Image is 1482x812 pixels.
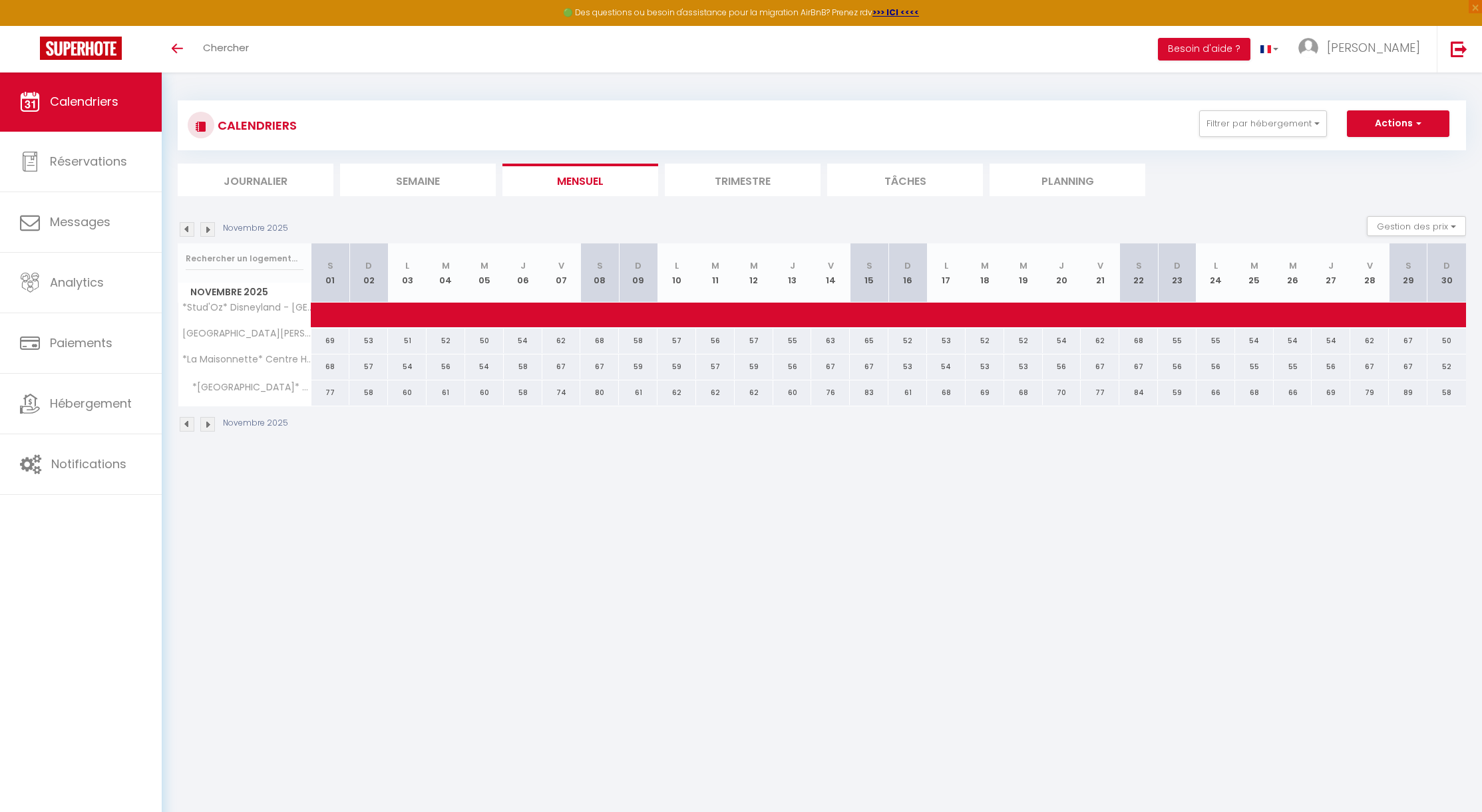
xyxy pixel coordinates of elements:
[542,380,581,405] div: 74
[1312,329,1350,353] div: 54
[866,259,872,272] abbr: S
[1081,243,1119,303] th: 21
[480,259,488,272] abbr: M
[1427,354,1466,379] div: 52
[427,354,465,379] div: 56
[1119,243,1158,303] th: 22
[178,283,311,302] span: Novembre 2025
[850,243,888,303] th: 15
[619,243,657,303] th: 09
[888,243,927,303] th: 16
[597,259,603,272] abbr: S
[1004,329,1043,353] div: 52
[1328,259,1334,272] abbr: J
[1119,354,1158,379] div: 67
[1004,354,1043,379] div: 53
[542,329,581,353] div: 62
[1004,243,1043,303] th: 19
[735,329,773,353] div: 57
[1389,243,1427,303] th: 29
[214,110,297,140] h3: CALENDRIERS
[927,354,966,379] div: 54
[1081,354,1119,379] div: 67
[311,354,350,379] div: 68
[40,37,122,60] img: Super Booking
[442,259,450,272] abbr: M
[465,380,504,405] div: 60
[981,259,989,272] abbr: M
[1235,243,1274,303] th: 25
[1347,110,1449,137] button: Actions
[904,259,911,272] abbr: D
[1350,380,1389,405] div: 79
[944,259,948,272] abbr: L
[1427,329,1466,353] div: 50
[50,213,110,230] span: Messages
[850,329,888,353] div: 65
[1289,259,1297,272] abbr: M
[657,354,696,379] div: 59
[657,329,696,353] div: 57
[1350,329,1389,353] div: 62
[657,380,696,405] div: 62
[223,222,288,235] p: Novembre 2025
[1312,354,1350,379] div: 56
[827,164,983,196] li: Tâches
[50,274,104,291] span: Analytics
[1158,243,1197,303] th: 23
[542,354,581,379] div: 67
[696,243,735,303] th: 11
[811,243,850,303] th: 14
[178,164,333,196] li: Journalier
[1298,38,1318,58] img: ...
[790,259,795,272] abbr: J
[1389,329,1427,353] div: 67
[773,329,812,353] div: 55
[327,259,333,272] abbr: S
[966,354,1004,379] div: 53
[665,164,821,196] li: Trimestre
[180,354,313,364] span: *La Maisonnette* Centre Historique
[811,380,850,405] div: 76
[1274,380,1312,405] div: 66
[619,329,657,353] div: 58
[203,41,249,55] span: Chercher
[1004,380,1043,405] div: 68
[1158,38,1250,61] button: Besoin d'aide ?
[966,380,1004,405] div: 69
[388,329,427,353] div: 51
[619,380,657,405] div: 61
[465,329,504,353] div: 50
[1197,243,1235,303] th: 24
[1043,380,1081,405] div: 70
[711,259,719,272] abbr: M
[1443,259,1450,272] abbr: D
[504,243,542,303] th: 06
[504,354,542,379] div: 58
[735,243,773,303] th: 12
[180,380,313,395] span: *[GEOGRAPHIC_DATA]* hyper centre
[872,7,919,18] a: >>> ICI <<<<
[1197,354,1235,379] div: 56
[1327,39,1420,56] span: [PERSON_NAME]
[520,259,526,272] abbr: J
[696,380,735,405] div: 62
[1174,259,1181,272] abbr: D
[696,354,735,379] div: 57
[1235,354,1274,379] div: 55
[811,329,850,353] div: 63
[927,380,966,405] div: 68
[180,303,313,313] span: *Stud'Oz* Disneyland - [GEOGRAPHIC_DATA]
[927,329,966,353] div: 53
[966,329,1004,353] div: 52
[502,164,658,196] li: Mensuel
[1197,380,1235,405] div: 66
[580,380,619,405] div: 80
[735,354,773,379] div: 59
[1158,354,1197,379] div: 56
[50,395,132,412] span: Hébergement
[888,380,927,405] div: 61
[1350,354,1389,379] div: 67
[850,380,888,405] div: 83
